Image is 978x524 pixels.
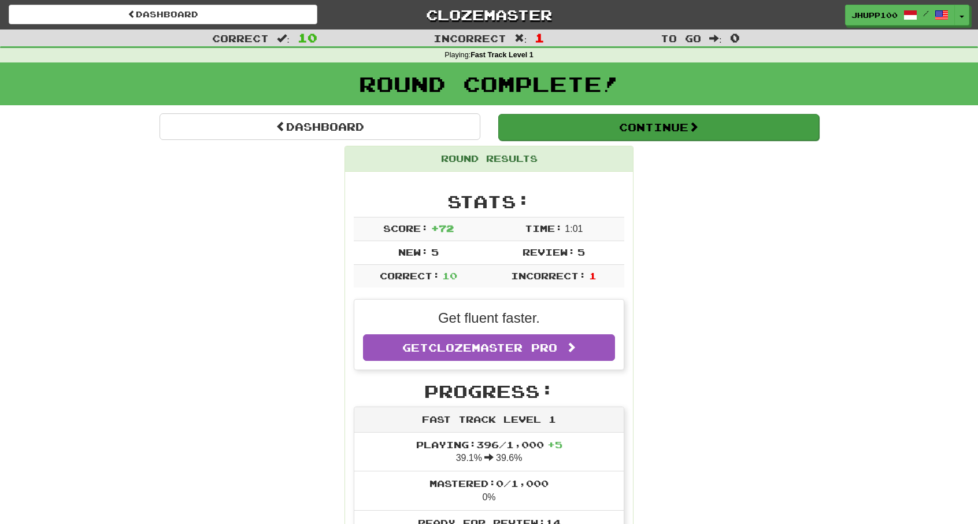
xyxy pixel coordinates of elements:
span: : [277,34,290,43]
span: Incorrect: [511,270,586,281]
span: Clozemaster Pro [428,341,557,354]
span: Review: [523,246,575,257]
span: Score: [383,223,428,234]
strong: Fast Track Level 1 [471,51,534,59]
span: Correct [212,32,269,44]
span: New: [398,246,428,257]
a: jhupp100 / [845,5,955,25]
div: Fast Track Level 1 [354,407,624,433]
span: / [923,9,929,17]
li: 39.1% 39.6% [354,433,624,472]
h2: Stats: [354,192,624,211]
span: 1 : 0 1 [565,224,583,234]
a: GetClozemaster Pro [363,334,615,361]
span: Incorrect [434,32,506,44]
span: Mastered: 0 / 1,000 [429,478,549,489]
a: Dashboard [160,113,480,140]
a: Dashboard [9,5,317,24]
span: 0 [730,31,740,45]
h1: Round Complete! [4,72,974,95]
span: + 5 [547,439,562,450]
span: : [709,34,722,43]
span: 5 [577,246,585,257]
button: Continue [498,114,819,141]
span: jhupp100 [851,10,898,20]
span: 5 [431,246,439,257]
span: 10 [298,31,317,45]
span: Correct: [380,270,440,281]
span: To go [661,32,701,44]
span: 1 [535,31,544,45]
a: Clozemaster [335,5,643,25]
div: Round Results [345,146,633,172]
span: Time: [525,223,562,234]
span: + 72 [431,223,454,234]
span: 10 [442,270,457,281]
span: 1 [589,270,597,281]
span: : [514,34,527,43]
li: 0% [354,471,624,511]
h2: Progress: [354,382,624,401]
span: Playing: 396 / 1,000 [416,439,562,450]
p: Get fluent faster. [363,308,615,328]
